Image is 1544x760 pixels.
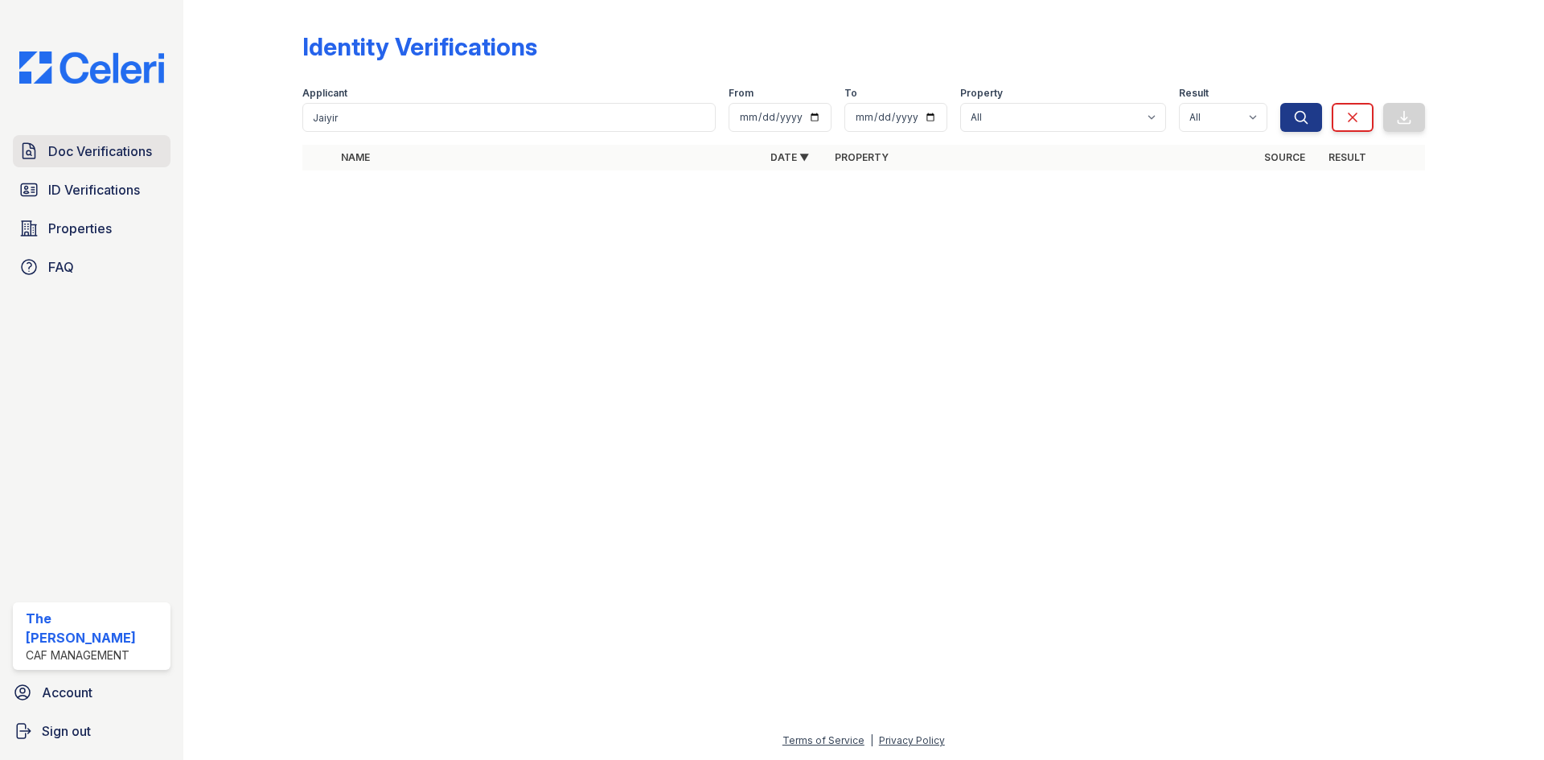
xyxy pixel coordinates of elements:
div: Identity Verifications [302,32,537,61]
label: To [844,87,857,100]
a: Terms of Service [782,734,864,746]
a: Properties [13,212,170,244]
div: CAF Management [26,647,164,663]
span: Doc Verifications [48,142,152,161]
a: Property [835,151,889,163]
span: Account [42,683,92,702]
label: From [729,87,754,100]
a: FAQ [13,251,170,283]
span: Properties [48,219,112,238]
span: FAQ [48,257,74,277]
input: Search by name or phone number [302,103,716,132]
a: Sign out [6,715,177,747]
a: Account [6,676,177,709]
a: Date ▼ [770,151,809,163]
a: Source [1264,151,1305,163]
span: Sign out [42,721,91,741]
img: CE_Logo_Blue-a8612792a0a2168367f1c8372b55b34899dd931a85d93a1a3d3e32e68fde9ad4.png [6,51,177,84]
label: Result [1179,87,1209,100]
a: Result [1328,151,1366,163]
div: The [PERSON_NAME] [26,609,164,647]
span: ID Verifications [48,180,140,199]
a: Privacy Policy [879,734,945,746]
a: Name [341,151,370,163]
a: Doc Verifications [13,135,170,167]
a: ID Verifications [13,174,170,206]
div: | [870,734,873,746]
label: Applicant [302,87,347,100]
label: Property [960,87,1003,100]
